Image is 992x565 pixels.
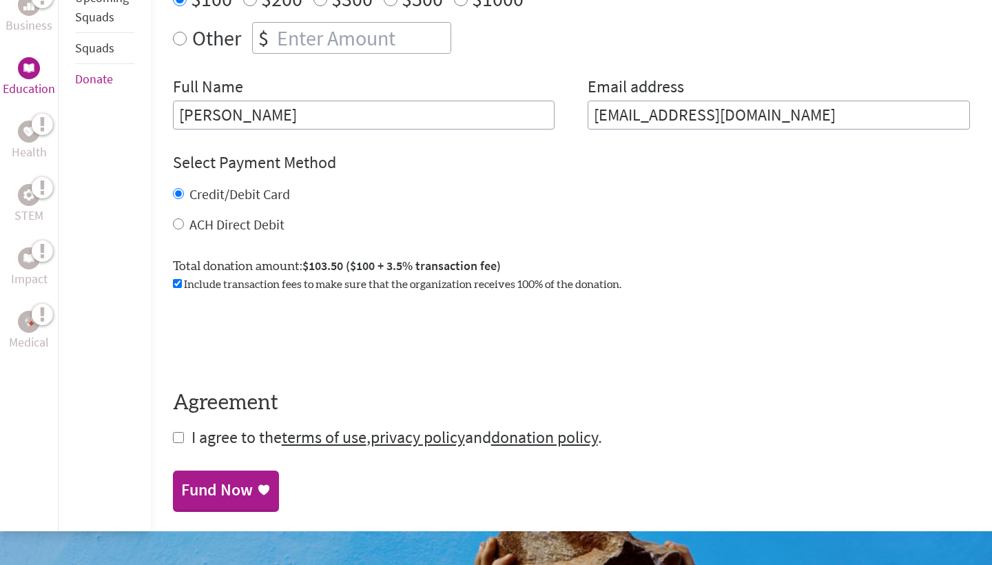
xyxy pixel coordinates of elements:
[173,101,555,130] input: Enter Full Name
[184,279,621,290] span: Include transaction fees to make sure that the organization receives 100% of the donation.
[18,121,40,143] div: Health
[181,479,253,501] div: Fund Now
[173,256,501,276] label: Total donation amount:
[588,101,970,130] input: Your Email
[18,247,40,269] div: Impact
[14,184,43,225] a: STEMSTEM
[18,311,40,333] div: Medical
[9,311,49,352] a: MedicalMedical
[274,23,451,53] input: Enter Amount
[12,121,47,162] a: HealthHealth
[75,40,114,56] a: Squads
[192,22,241,54] label: Other
[12,143,47,162] p: Health
[9,333,49,352] p: Medical
[75,71,113,87] a: Donate
[23,189,34,200] img: STEM
[282,427,366,448] a: terms of use
[23,127,34,136] img: Health
[173,471,279,509] a: Fund Now
[23,316,34,327] img: Medical
[173,309,382,363] iframe: reCAPTCHA
[173,391,970,415] h4: Agreement
[23,254,34,263] img: Impact
[173,76,243,101] label: Full Name
[173,152,970,174] h4: Select Payment Method
[75,64,134,94] li: Donate
[3,79,55,99] p: Education
[3,57,55,99] a: EducationEducation
[11,247,48,289] a: ImpactImpact
[6,16,52,35] p: Business
[189,185,290,203] label: Credit/Debit Card
[491,427,598,448] a: donation policy
[588,76,684,101] label: Email address
[302,258,501,274] span: $103.50 ($100 + 3.5% transaction fee)
[189,216,285,233] label: ACH Direct Debit
[192,427,602,448] span: I agree to the , and .
[18,57,40,79] div: Education
[23,63,34,73] img: Education
[371,427,465,448] a: privacy policy
[253,23,274,53] div: $
[11,269,48,289] p: Impact
[18,184,40,206] div: STEM
[75,33,134,64] li: Squads
[14,206,43,225] p: STEM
